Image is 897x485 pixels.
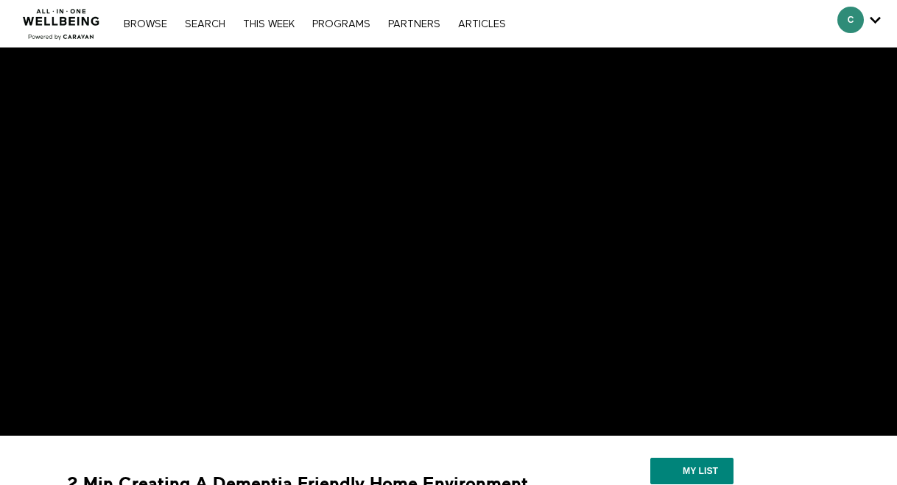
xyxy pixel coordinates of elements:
[177,19,233,29] a: Search
[451,19,513,29] a: ARTICLES
[650,458,734,484] button: My list
[381,19,448,29] a: PARTNERS
[116,16,513,31] nav: Primary
[305,19,378,29] a: PROGRAMS
[236,19,302,29] a: THIS WEEK
[116,19,175,29] a: Browse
